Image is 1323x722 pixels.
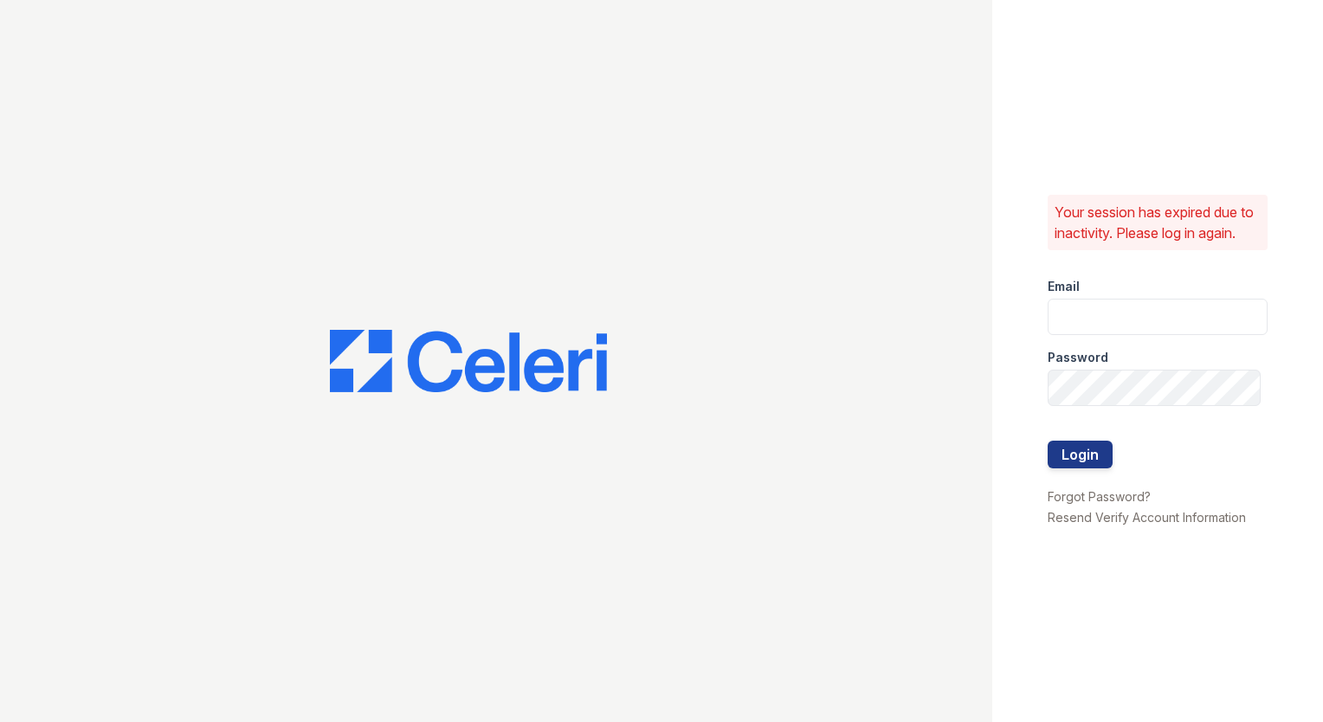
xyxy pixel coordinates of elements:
img: CE_Logo_Blue-a8612792a0a2168367f1c8372b55b34899dd931a85d93a1a3d3e32e68fde9ad4.png [330,330,607,392]
p: Your session has expired due to inactivity. Please log in again. [1055,202,1261,243]
label: Email [1048,278,1080,295]
a: Forgot Password? [1048,489,1151,504]
button: Login [1048,441,1113,468]
a: Resend Verify Account Information [1048,510,1246,525]
label: Password [1048,349,1108,366]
